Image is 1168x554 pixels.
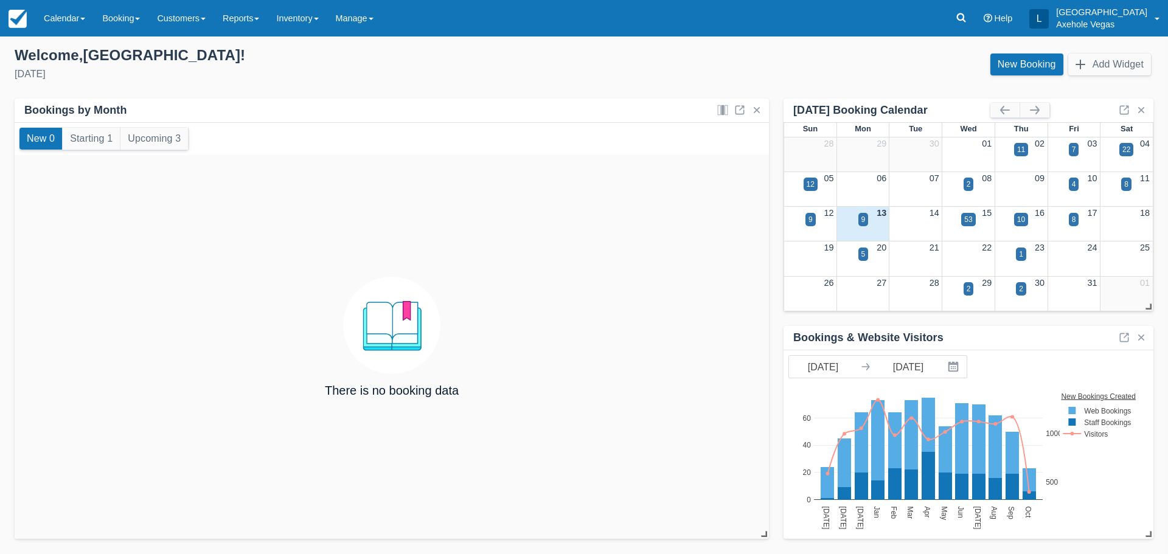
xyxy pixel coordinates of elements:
img: checkfront-main-nav-mini-logo.png [9,10,27,28]
a: 29 [982,278,992,288]
a: 09 [1035,173,1045,183]
a: 27 [877,278,886,288]
a: 13 [877,208,886,218]
div: L [1029,9,1049,29]
div: 9 [861,214,866,225]
a: 21 [930,243,939,252]
img: booking.png [343,277,440,374]
p: Axehole Vegas [1056,18,1147,30]
span: Thu [1014,124,1029,133]
a: 30 [1035,278,1045,288]
div: 1 [1019,249,1023,260]
a: 30 [930,139,939,148]
a: 01 [1140,278,1150,288]
a: 11 [1140,173,1150,183]
div: 9 [808,214,813,225]
a: 04 [1140,139,1150,148]
button: Interact with the calendar and add the check-in date for your trip. [942,356,967,378]
a: 03 [1087,139,1097,148]
div: Welcome , [GEOGRAPHIC_DATA] ! [15,46,574,64]
a: 16 [1035,208,1045,218]
h4: There is no booking data [325,384,459,397]
a: 07 [930,173,939,183]
a: 28 [930,278,939,288]
div: Bookings by Month [24,103,127,117]
a: 19 [824,243,834,252]
a: 15 [982,208,992,218]
span: Sun [803,124,818,133]
a: 20 [877,243,886,252]
div: 11 [1017,144,1025,155]
button: New 0 [19,128,62,150]
a: 10 [1087,173,1097,183]
a: 28 [824,139,834,148]
span: Fri [1069,124,1079,133]
div: 8 [1072,214,1076,225]
p: [GEOGRAPHIC_DATA] [1056,6,1147,18]
a: 31 [1087,278,1097,288]
span: Wed [960,124,976,133]
div: 53 [964,214,972,225]
div: 7 [1072,144,1076,155]
a: 05 [824,173,834,183]
input: End Date [874,356,942,378]
a: 25 [1140,243,1150,252]
div: Bookings & Website Visitors [793,331,944,345]
a: 02 [1035,139,1045,148]
div: 8 [1124,179,1128,190]
a: 22 [982,243,992,252]
span: Help [995,13,1013,23]
a: 01 [982,139,992,148]
a: 06 [877,173,886,183]
input: Start Date [789,356,857,378]
a: 18 [1140,208,1150,218]
a: 17 [1087,208,1097,218]
div: 2 [1019,283,1023,294]
div: 10 [1017,214,1025,225]
div: 4 [1072,179,1076,190]
div: 22 [1122,144,1130,155]
a: New Booking [990,54,1063,75]
div: [DATE] [15,67,574,81]
span: Mon [855,124,871,133]
div: 5 [861,249,866,260]
div: 2 [967,179,971,190]
a: 23 [1035,243,1045,252]
i: Help [984,14,992,23]
text: New Bookings Created [1062,392,1136,400]
a: 12 [824,208,834,218]
div: 12 [807,179,815,190]
span: Sat [1121,124,1133,133]
span: Tue [909,124,922,133]
a: 24 [1087,243,1097,252]
button: Add Widget [1068,54,1151,75]
button: Upcoming 3 [120,128,188,150]
div: 2 [967,283,971,294]
a: 26 [824,278,834,288]
button: Starting 1 [63,128,120,150]
a: 29 [877,139,886,148]
div: [DATE] Booking Calendar [793,103,990,117]
a: 08 [982,173,992,183]
a: 14 [930,208,939,218]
